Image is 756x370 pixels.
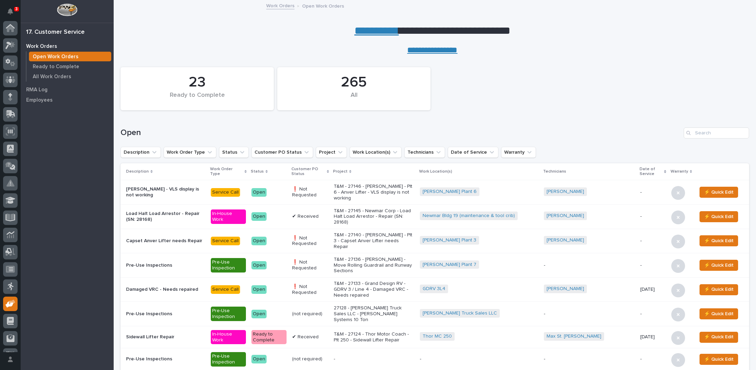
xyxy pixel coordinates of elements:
[251,212,267,221] div: Open
[350,147,402,158] button: Work Location(s)
[33,64,79,70] p: Ready to Complete
[121,147,161,158] button: Description
[640,238,666,244] p: -
[700,308,738,319] button: ⚡ Quick Edit
[292,311,328,317] p: (not required)
[251,330,287,345] div: Ready to Complete
[121,302,749,326] tr: Pre-Use InspectionsPre-Use InspectionOpen(not required)27128 - [PERSON_NAME] Truck Sales LLC - [P...
[292,186,328,198] p: ❗ Not Requested
[126,211,205,223] p: Load Halt Load Arrestor - Repair (SN: 28168)
[292,235,328,247] p: ❗ Not Requested
[27,72,114,81] a: All Work Orders
[700,284,738,295] button: ⚡ Quick Edit
[423,333,452,339] a: Thor MC 250
[292,356,328,362] p: (not required)
[126,356,205,362] p: Pre-Use Inspections
[9,8,18,19] div: Notifications3
[126,186,205,198] p: [PERSON_NAME] - VLS display is not working
[292,334,328,340] p: ✔ Received
[640,356,666,362] p: -
[121,205,749,229] tr: Load Halt Load Arrestor - Repair (SN: 28168)In-House WorkOpen✔ ReceivedT&M - 27145 - Newmar Corp ...
[544,311,635,317] p: -
[543,168,566,175] p: Technicians
[700,332,738,343] button: ⚡ Quick Edit
[26,43,57,50] p: Work Orders
[211,285,240,294] div: Service Call
[211,188,240,197] div: Service Call
[33,74,71,80] p: All Work Orders
[704,333,734,341] span: ⚡ Quick Edit
[132,74,262,91] div: 23
[292,214,328,219] p: ✔ Received
[211,237,240,245] div: Service Call
[251,261,267,270] div: Open
[704,188,734,196] span: ⚡ Quick Edit
[211,352,246,367] div: Pre-Use Inspection
[126,263,205,268] p: Pre-Use Inspections
[640,165,663,178] p: Date of Service
[121,128,681,138] h1: Open
[547,213,584,219] a: [PERSON_NAME]
[219,147,249,158] button: Status
[292,259,328,271] p: ❗ Not Requested
[334,305,414,322] p: 27128 - [PERSON_NAME] Truck Sales LLC - [PERSON_NAME] Systems 10 Ton
[251,147,313,158] button: Customer PO Status
[423,213,515,219] a: Newmar Bldg 19 (maintenance & tool crib)
[27,62,114,71] a: Ready to Complete
[334,356,414,362] p: -
[640,189,666,195] p: -
[671,168,688,175] p: Warranty
[251,188,267,197] div: Open
[126,334,205,340] p: Sidewall Lifter Repair
[547,237,584,243] a: [PERSON_NAME]
[266,1,294,9] a: Work Orders
[640,287,666,292] p: [DATE]
[420,356,538,362] p: -
[251,237,267,245] div: Open
[704,355,734,363] span: ⚡ Quick Edit
[334,281,414,298] p: T&M - 27133 - Grand Design RV - GDRV 3 / Line 4 - Damaged VRC - Needs repaired
[333,168,348,175] p: Project
[547,286,584,292] a: [PERSON_NAME]
[448,147,498,158] button: Date of Service
[57,3,77,16] img: Workspace Logo
[700,235,738,246] button: ⚡ Quick Edit
[704,237,734,245] span: ⚡ Quick Edit
[15,7,18,11] p: 3
[132,92,262,106] div: Ready to Complete
[26,87,48,93] p: RMA Log
[289,92,419,106] div: All
[121,180,749,205] tr: [PERSON_NAME] - VLS display is not workingService CallOpen❗ Not RequestedT&M - 27146 - [PERSON_NA...
[292,284,328,296] p: ❗ Not Requested
[501,147,536,158] button: Warranty
[126,168,149,175] p: Description
[211,330,246,345] div: In-House Work
[544,263,635,268] p: -
[684,127,749,138] input: Search
[704,261,734,269] span: ⚡ Quick Edit
[210,165,243,178] p: Work Order Type
[700,211,738,222] button: ⚡ Quick Edit
[544,356,635,362] p: -
[404,147,445,158] button: Technicians
[121,229,749,253] tr: Capset Anver Lifter needs RepairService CallOpen❗ Not RequestedT&M - 27140 - [PERSON_NAME] - Plt ...
[700,187,738,198] button: ⚡ Quick Edit
[26,29,85,36] div: 17. Customer Service
[640,263,666,268] p: -
[211,307,246,321] div: Pre-Use Inspection
[126,287,205,292] p: Damaged VRC - Needs repaired
[121,277,749,302] tr: Damaged VRC - Needs repairedService CallOpen❗ Not RequestedT&M - 27133 - Grand Design RV - GDRV 3...
[334,331,414,343] p: T&M - 27124 - Thor Motor Coach - Plt 250 - Sidewall Lifter Repair
[423,310,497,316] a: [PERSON_NAME] Truck Sales LLC
[704,285,734,294] span: ⚡ Quick Edit
[334,232,414,249] p: T&M - 27140 - [PERSON_NAME] - Plt 3 - Capset Anver Lifter needs Repair
[21,41,114,51] a: Work Orders
[27,52,114,61] a: Open Work Orders
[21,95,114,105] a: Employees
[423,286,445,292] a: GDRV 3L4
[704,310,734,318] span: ⚡ Quick Edit
[126,311,205,317] p: Pre-Use Inspections
[33,54,79,60] p: Open Work Orders
[547,333,601,339] a: Max St. [PERSON_NAME]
